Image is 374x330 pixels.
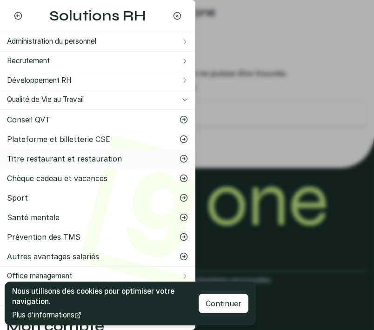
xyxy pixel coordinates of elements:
[12,310,187,321] a: Plus d'informations
[7,192,188,203] div: Sport
[49,7,146,25] span: Solutions RH
[206,299,241,308] span: Continuer
[7,251,188,262] div: Autres avantages salariés
[7,173,188,184] div: Chèque cadeau et vacances
[7,212,188,223] div: Santé mentale
[7,153,188,164] div: Titre restaurant et restauration
[7,134,188,145] div: Plateforme et billetterie CSE
[12,286,187,308] p: Nous utilisons des cookies pour optimiser votre navigation.
[7,114,188,125] div: Conseil QVT
[7,231,188,242] div: Prévention des TMS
